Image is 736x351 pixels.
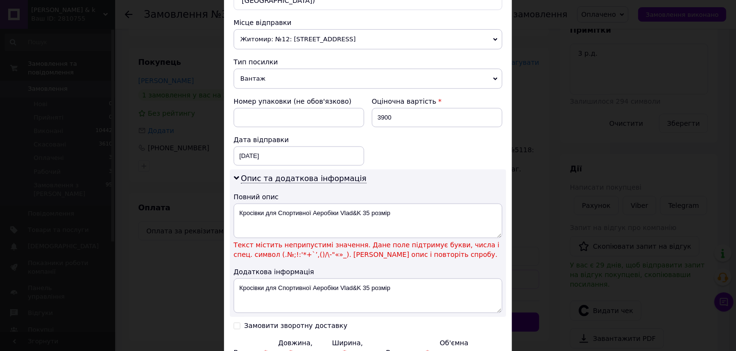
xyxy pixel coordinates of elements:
textarea: Кросівки для Спортивної Аеробіки Vlad&K 35 розмір [234,204,502,238]
div: Повний опис [234,192,502,202]
span: Текст містить неприпустимі значення. Дане поле підтримує букви, числа і спец. символ (.№;!:'*+`’,... [234,240,502,259]
span: Вантаж [234,69,502,89]
textarea: Кросівки для Спортивної Аеробіки Vlad&K 35 розмір [234,278,502,313]
div: Додаткова інформація [234,267,502,277]
span: Місце відправки [234,19,292,26]
span: Житомир: №12: [STREET_ADDRESS] [234,29,502,49]
span: Опис та додаткова інформація [241,174,367,183]
div: Оціночна вартість [372,97,502,106]
div: Дата відправки [234,135,364,145]
div: Замовити зворотну доставку [244,322,347,330]
span: Тип посилки [234,58,278,66]
div: Номер упаковки (не обов'язково) [234,97,364,106]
